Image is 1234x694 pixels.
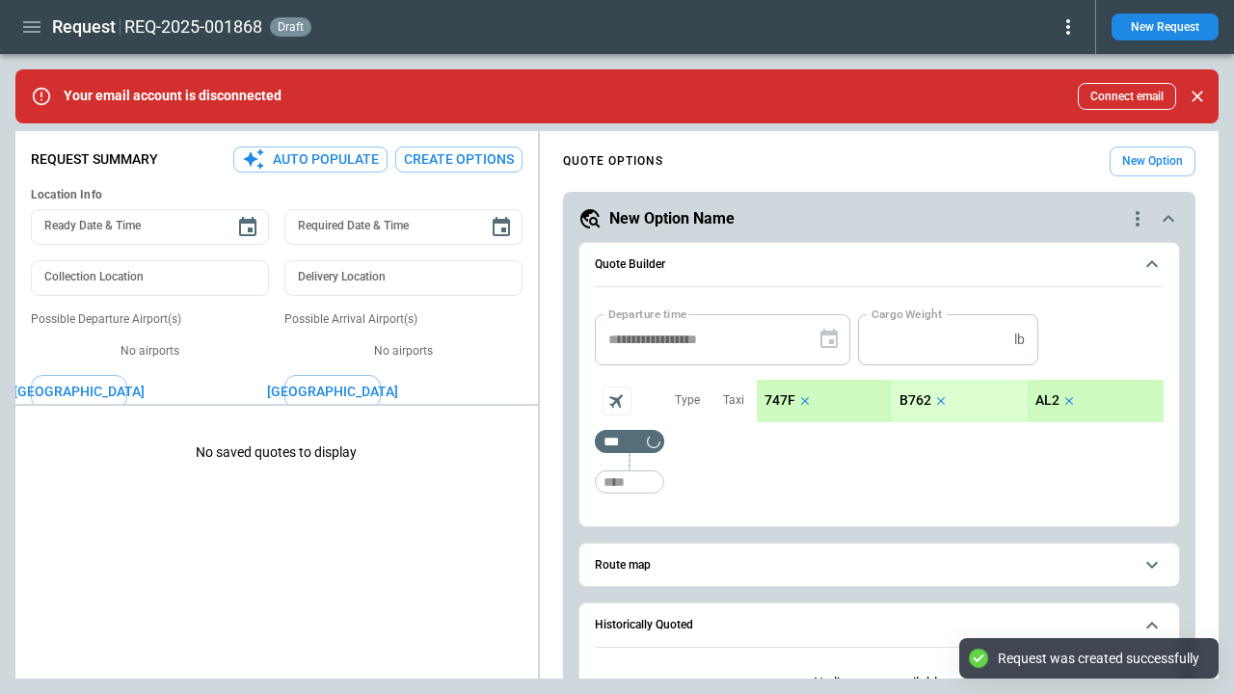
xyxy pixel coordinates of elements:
h6: Location Info [31,188,523,202]
button: Connect email [1078,83,1176,110]
h6: Historically Quoted [595,619,693,631]
div: Too short [595,430,664,453]
p: No airports [284,343,523,360]
button: Close [1184,83,1211,110]
p: lb [1014,332,1025,348]
button: New Option Namequote-option-actions [578,207,1180,230]
p: AL2 [1035,392,1060,409]
p: Your email account is disconnected [64,88,282,104]
button: Quote Builder [595,243,1164,287]
button: Create Options [395,147,523,173]
h5: New Option Name [609,208,735,229]
button: Auto Populate [233,147,388,173]
h6: Route map [595,559,651,572]
p: 747F [765,392,795,409]
h4: QUOTE OPTIONS [563,157,663,166]
p: Type [675,392,700,409]
p: Possible Departure Airport(s) [31,311,269,328]
span: draft [274,20,308,34]
button: New Request [1112,13,1219,40]
p: Request Summary [31,151,158,168]
div: Too short [595,470,664,494]
h1: Request [52,15,116,39]
p: Possible Arrival Airport(s) [284,311,523,328]
button: Choose date [482,208,521,247]
p: No saved quotes to display [15,414,538,492]
button: [GEOGRAPHIC_DATA] [31,375,127,409]
button: Historically Quoted [595,603,1164,648]
p: No airports [31,343,269,360]
p: B762 [899,392,931,409]
div: quote-option-actions [1126,207,1149,230]
div: scrollable content [757,380,1164,422]
label: Departure time [608,306,687,322]
button: New Option [1110,147,1195,176]
div: Quote Builder [595,314,1164,503]
label: Cargo Weight [872,306,942,322]
button: Route map [595,544,1164,587]
span: Aircraft selection [603,387,631,415]
h6: Quote Builder [595,258,665,271]
button: [GEOGRAPHIC_DATA] [284,375,381,409]
div: dismiss [1184,75,1211,118]
h2: REQ-2025-001868 [124,15,262,39]
div: Request was created successfully [998,650,1199,667]
button: Choose date [228,208,267,247]
p: Taxi [723,392,744,409]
